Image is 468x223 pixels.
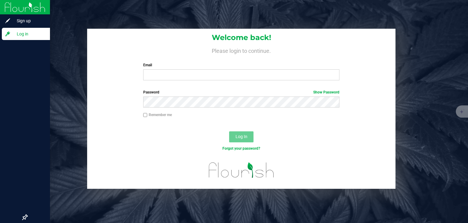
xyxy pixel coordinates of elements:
[222,146,260,151] a: Forgot your password?
[5,31,11,37] inline-svg: Log in
[143,62,340,68] label: Email
[203,158,280,182] img: flourish_logo.svg
[87,34,395,42] h1: Welcome back!
[11,17,47,24] span: Sign up
[87,46,395,54] h4: Please login to continue.
[236,134,247,139] span: Log In
[229,131,253,142] button: Log In
[143,113,147,117] input: Remember me
[143,90,159,94] span: Password
[5,18,11,24] inline-svg: Sign up
[313,90,339,94] a: Show Password
[11,30,47,38] span: Log in
[143,112,172,118] label: Remember me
